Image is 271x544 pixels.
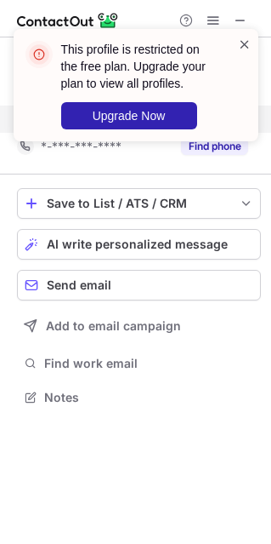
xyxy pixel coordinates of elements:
button: AI write personalized message [17,229,261,260]
span: Add to email campaign [46,319,181,333]
span: Notes [44,390,254,405]
div: Save to List / ATS / CRM [47,197,231,210]
span: Upgrade Now [93,109,166,123]
button: Upgrade Now [61,102,197,129]
img: ContactOut v5.3.10 [17,10,119,31]
button: Send email [17,270,261,301]
img: error [25,41,53,68]
button: save-profile-one-click [17,188,261,219]
button: Add to email campaign [17,311,261,341]
span: AI write personalized message [47,238,228,251]
button: Notes [17,386,261,409]
header: This profile is restricted on the free plan. Upgrade your plan to view all profiles. [61,41,217,92]
span: Find work email [44,356,254,371]
span: Send email [47,278,111,292]
button: Find work email [17,352,261,375]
